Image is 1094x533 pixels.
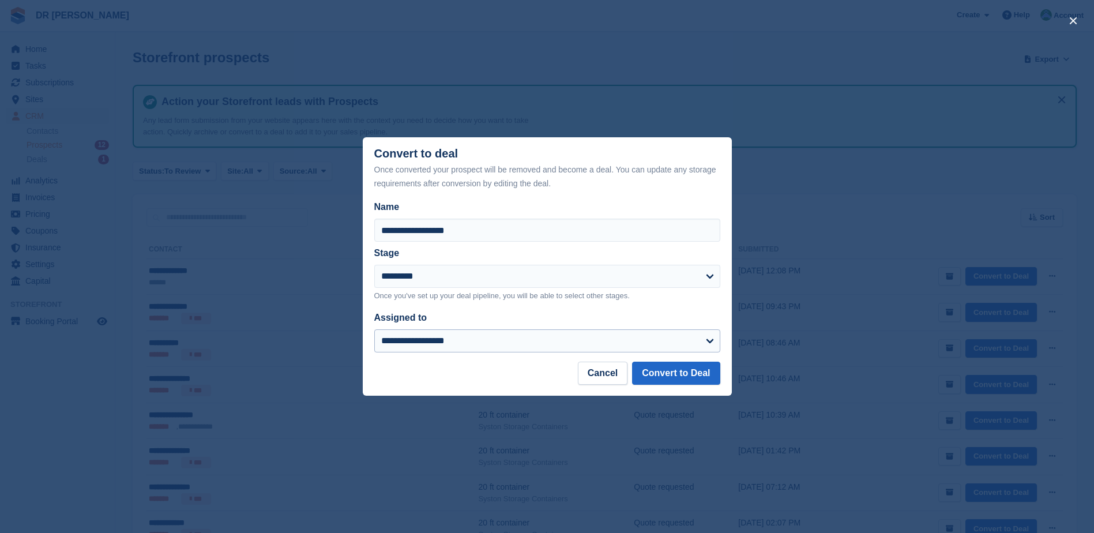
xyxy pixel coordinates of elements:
label: Name [374,200,720,214]
button: close [1064,12,1082,30]
label: Assigned to [374,313,427,322]
p: Once you've set up your deal pipeline, you will be able to select other stages. [374,290,720,302]
div: Convert to deal [374,147,720,190]
button: Convert to Deal [632,362,720,385]
label: Stage [374,248,400,258]
button: Cancel [578,362,627,385]
div: Once converted your prospect will be removed and become a deal. You can update any storage requir... [374,163,720,190]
